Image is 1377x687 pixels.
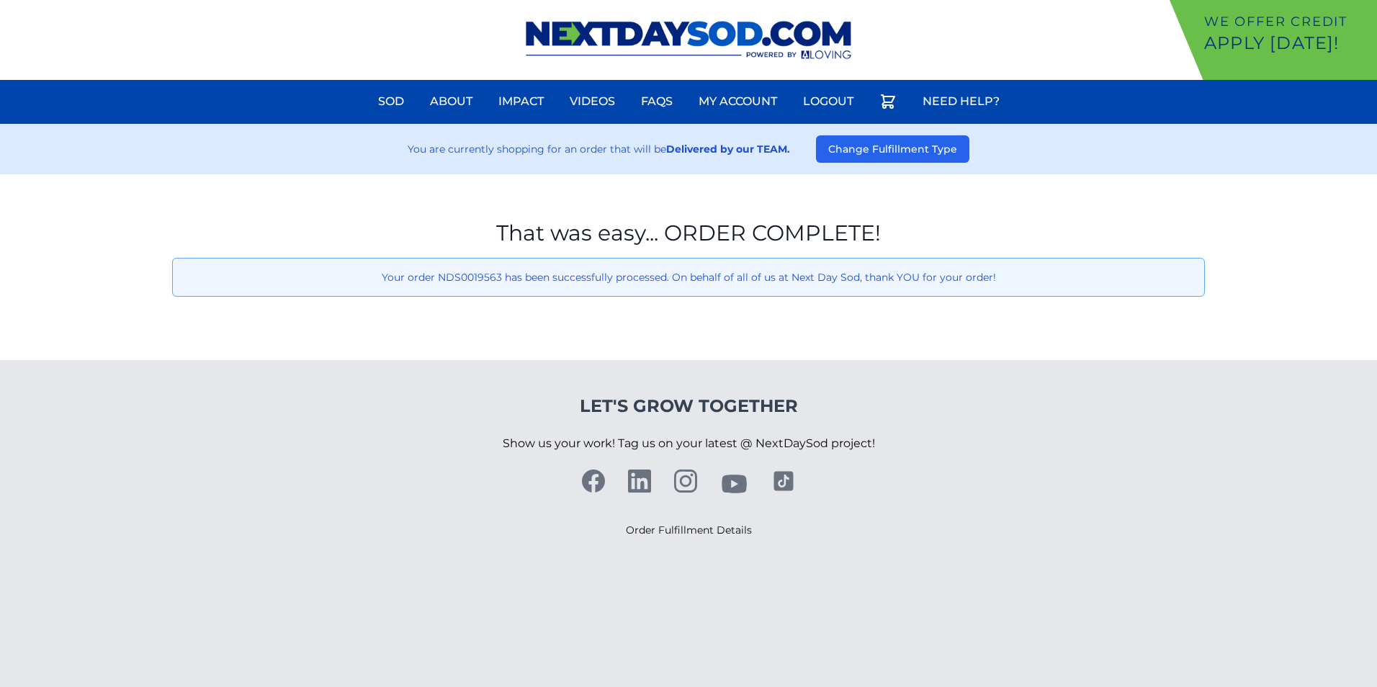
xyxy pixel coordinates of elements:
h1: That was easy... ORDER COMPLETE! [172,220,1205,246]
a: Logout [794,84,862,119]
h4: Let's Grow Together [503,395,875,418]
p: Apply [DATE]! [1204,32,1371,55]
strong: Delivered by our TEAM. [666,143,790,156]
a: About [421,84,481,119]
p: We offer Credit [1204,12,1371,32]
p: Your order NDS0019563 has been successfully processed. On behalf of all of us at Next Day Sod, th... [184,270,1193,284]
a: My Account [690,84,786,119]
a: FAQs [632,84,681,119]
a: Need Help? [914,84,1008,119]
button: Change Fulfillment Type [816,135,969,163]
a: Order Fulfillment Details [626,524,752,536]
p: Show us your work! Tag us on your latest @ NextDaySod project! [503,418,875,470]
a: Videos [561,84,624,119]
a: Impact [490,84,552,119]
a: Sod [369,84,413,119]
